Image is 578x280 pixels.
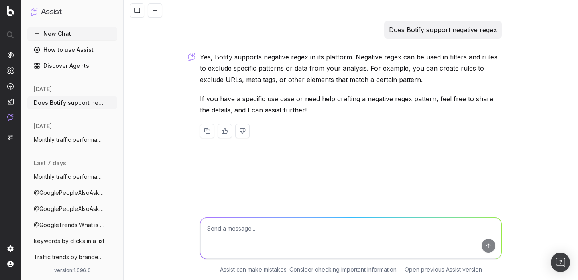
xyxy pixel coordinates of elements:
img: Intelligence [7,67,14,74]
a: How to use Assist [27,43,117,56]
span: keywords by clicks in a list [34,237,104,245]
span: @GooglePeopleAlsoAsk What are the 'Peopl [34,205,104,213]
button: Assist [31,6,114,18]
img: Setting [7,245,14,252]
img: Assist [7,114,14,121]
p: Does Botify support negative regex [389,24,497,35]
button: @GoogleTrends What is currently trending [27,219,117,231]
span: Monthly traffic performance across devic [34,136,104,144]
p: Assist can make mistakes. Consider checking important information. [220,266,398,274]
a: Open previous Assist version [405,266,482,274]
p: If you have a specific use case or need help crafting a negative regex pattern, feel free to shar... [200,93,502,116]
span: @GoogleTrends What is currently trending [34,221,104,229]
img: My account [7,261,14,267]
img: Analytics [7,52,14,58]
img: Botify logo [7,6,14,16]
span: @GooglePeopleAlsoAsk What are the 'Peopl [34,189,104,197]
span: last 7 days [34,159,66,167]
button: Does Botify support negative regex [27,96,117,109]
img: Studio [7,98,14,105]
img: Botify assist logo [188,53,195,61]
p: Yes, Botify supports negative regex in its platform. Negative regex can be used in filters and ru... [200,51,502,85]
img: Switch project [8,135,13,140]
button: Monthly traffic performance across devic [27,170,117,183]
button: Traffic trends by branded vs non branded [27,251,117,264]
button: New Chat [27,27,117,40]
button: @GooglePeopleAlsoAsk What are the 'Peopl [27,186,117,199]
span: [DATE] [34,122,52,130]
div: version: 1.696.0 [31,267,114,274]
span: Does Botify support negative regex [34,99,104,107]
span: Monthly traffic performance across devic [34,173,104,181]
a: Discover Agents [27,59,117,72]
span: [DATE] [34,85,52,93]
span: Traffic trends by branded vs non branded [34,253,104,261]
img: Assist [31,8,38,16]
div: Open Intercom Messenger [551,253,570,272]
img: Activation [7,83,14,90]
h1: Assist [41,6,62,18]
button: keywords by clicks in a list [27,235,117,247]
button: Monthly traffic performance across devic [27,133,117,146]
button: @GooglePeopleAlsoAsk What are the 'Peopl [27,202,117,215]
